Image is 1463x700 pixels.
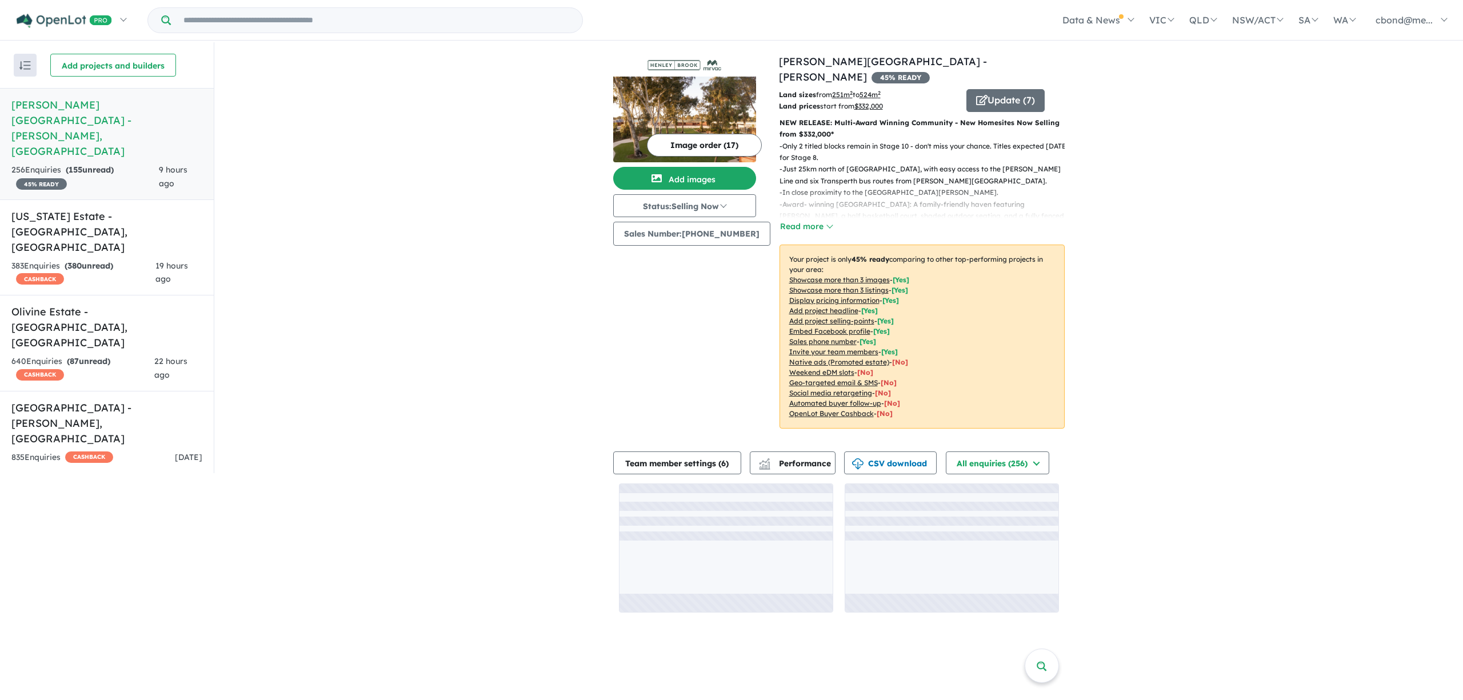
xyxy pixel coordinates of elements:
[789,378,878,387] u: Geo-targeted email & SMS
[759,462,770,469] img: bar-chart.svg
[789,368,854,377] u: Weekend eDM slots
[613,451,741,474] button: Team member settings (6)
[789,389,872,397] u: Social media retargeting
[69,165,82,175] span: 155
[11,209,202,255] h5: [US_STATE] Estate - [GEOGRAPHIC_DATA] , [GEOGRAPHIC_DATA]
[789,317,874,325] u: Add project selling-points
[854,102,883,110] u: $ 332,000
[11,400,202,446] h5: [GEOGRAPHIC_DATA] - [PERSON_NAME] , [GEOGRAPHIC_DATA]
[779,55,987,83] a: [PERSON_NAME][GEOGRAPHIC_DATA] - [PERSON_NAME]
[877,317,894,325] span: [ Yes ]
[154,356,187,380] span: 22 hours ago
[789,327,870,335] u: Embed Facebook profile
[175,452,202,462] span: [DATE]
[892,358,908,366] span: [No]
[892,286,908,294] span: [ Yes ]
[832,90,853,99] u: 251 m
[850,90,853,96] sup: 2
[779,90,816,99] b: Land sizes
[860,337,876,346] span: [ Yes ]
[11,97,202,159] h5: [PERSON_NAME][GEOGRAPHIC_DATA] - [PERSON_NAME] , [GEOGRAPHIC_DATA]
[789,409,874,418] u: OpenLot Buyer Cashback
[946,451,1049,474] button: All enquiries (256)
[11,451,113,465] div: 835 Enquir ies
[779,89,958,101] p: from
[789,358,889,366] u: Native ads (Promoted estate)
[860,90,881,99] u: 524 m
[613,77,756,162] img: Henley Brook Estate - Henley Brook
[173,8,580,33] input: Try estate name, suburb, builder or developer
[11,259,155,287] div: 383 Enquir ies
[789,296,880,305] u: Display pricing information
[65,261,113,271] strong: ( unread)
[881,347,898,356] span: [ Yes ]
[66,165,114,175] strong: ( unread)
[613,194,756,217] button: Status:Selling Now
[873,327,890,335] span: [ Yes ]
[67,261,82,271] span: 380
[721,458,726,469] span: 6
[159,165,187,189] span: 9 hours ago
[780,117,1065,141] p: NEW RELEASE: Multi-Award Winning Community - New Homesites Now Selling from $332,000*
[759,458,769,465] img: line-chart.svg
[155,261,188,285] span: 19 hours ago
[966,89,1045,112] button: Update (7)
[852,458,864,470] img: download icon
[11,355,154,382] div: 640 Enquir ies
[613,167,756,190] button: Add images
[789,306,858,315] u: Add project headline
[647,134,762,157] button: Image order (17)
[65,451,113,463] span: CASHBACK
[844,451,937,474] button: CSV download
[789,347,878,356] u: Invite your team members
[11,304,202,350] h5: Olivine Estate - [GEOGRAPHIC_DATA] , [GEOGRAPHIC_DATA]
[618,58,752,72] img: Henley Brook Estate - Henley Brook Logo
[780,199,1074,234] p: - Award- winning [GEOGRAPHIC_DATA]: A family-friendly haven featuring [PERSON_NAME], a half baske...
[613,54,756,162] a: Henley Brook Estate - Henley Brook LogoHenley Brook Estate - Henley Brook
[780,163,1074,187] p: - Just 25km north of [GEOGRAPHIC_DATA], with easy access to the [PERSON_NAME] Line and six Transp...
[780,245,1065,429] p: Your project is only comparing to other top-performing projects in your area: - - - - - - - - - -...
[882,296,899,305] span: [ Yes ]
[878,90,881,96] sup: 2
[872,72,930,83] span: 45 % READY
[780,220,833,233] button: Read more
[613,222,770,246] button: Sales Number:[PHONE_NUMBER]
[779,102,820,110] b: Land prices
[750,451,836,474] button: Performance
[893,275,909,284] span: [ Yes ]
[789,399,881,407] u: Automated buyer follow-up
[70,356,79,366] span: 87
[852,255,889,263] b: 45 % ready
[11,163,159,191] div: 256 Enquir ies
[789,286,889,294] u: Showcase more than 3 listings
[877,409,893,418] span: [No]
[780,141,1074,164] p: - Only 2 titled blocks remain in Stage 10 - don't miss your chance. Titles expected [DATE] for St...
[789,337,857,346] u: Sales phone number
[875,389,891,397] span: [No]
[17,14,112,28] img: Openlot PRO Logo White
[857,368,873,377] span: [No]
[780,187,1074,198] p: - In close proximity to the [GEOGRAPHIC_DATA][PERSON_NAME].
[884,399,900,407] span: [No]
[881,378,897,387] span: [No]
[16,369,64,381] span: CASHBACK
[16,273,64,285] span: CASHBACK
[853,90,881,99] span: to
[1376,14,1433,26] span: cbond@me...
[19,61,31,70] img: sort.svg
[861,306,878,315] span: [ Yes ]
[67,356,110,366] strong: ( unread)
[50,54,176,77] button: Add projects and builders
[779,101,958,112] p: start from
[16,178,67,190] span: 45 % READY
[789,275,890,284] u: Showcase more than 3 images
[761,458,831,469] span: Performance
